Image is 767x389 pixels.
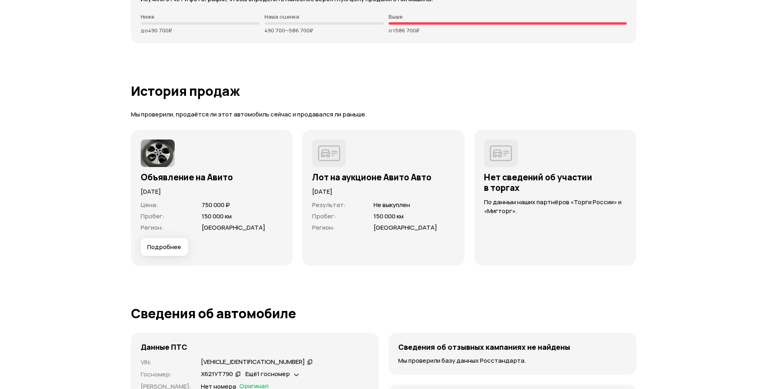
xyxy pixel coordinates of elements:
[141,358,191,367] p: VIN :
[484,172,627,193] h3: Нет сведений об участии в торгах
[202,201,230,209] span: 750 000 ₽
[141,187,283,196] p: [DATE]
[141,370,191,379] p: Госномер :
[312,201,346,209] span: Результат :
[141,172,283,182] h3: Объявление на Авито
[131,306,636,321] h1: Сведения об автомобиле
[141,238,188,256] button: Подробнее
[312,212,336,220] span: Пробег :
[141,27,260,34] p: до 490 700 ₽
[374,223,437,232] span: [GEOGRAPHIC_DATA]
[264,13,384,20] p: Наша оценка
[389,27,627,34] p: от 586 700 ₽
[374,212,404,220] span: 150 000 км
[131,84,636,98] h1: История продаж
[484,198,627,216] p: По данным наших партнёров «Торги России» и «Мигторг».
[374,201,410,209] span: Не выкуплен
[202,212,232,220] span: 150 000 км
[312,187,455,196] p: [DATE]
[245,370,290,378] span: Ещё 1 госномер
[264,27,384,34] p: 490 700 — 586 700 ₽
[131,110,636,119] p: Мы проверили, продаётся ли этот автомобиль сейчас и продавался ли раньше.
[201,370,233,378] div: Х621УТ790
[201,358,305,366] div: [VEHICLE_IDENTIFICATION_NUMBER]
[312,172,455,182] h3: Лот на аукционе Авито Авто
[141,212,165,220] span: Пробег :
[202,223,265,232] span: [GEOGRAPHIC_DATA]
[147,243,181,251] span: Подробнее
[389,13,627,20] p: Выше
[141,13,260,20] p: Ниже
[312,223,335,232] span: Регион :
[141,201,158,209] span: Цена :
[141,223,163,232] span: Регион :
[141,342,187,351] h4: Данные ПТС
[398,356,627,365] p: Мы проверили базу данных Росстандарта.
[398,342,570,351] h4: Сведения об отзывных кампаниях не найдены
